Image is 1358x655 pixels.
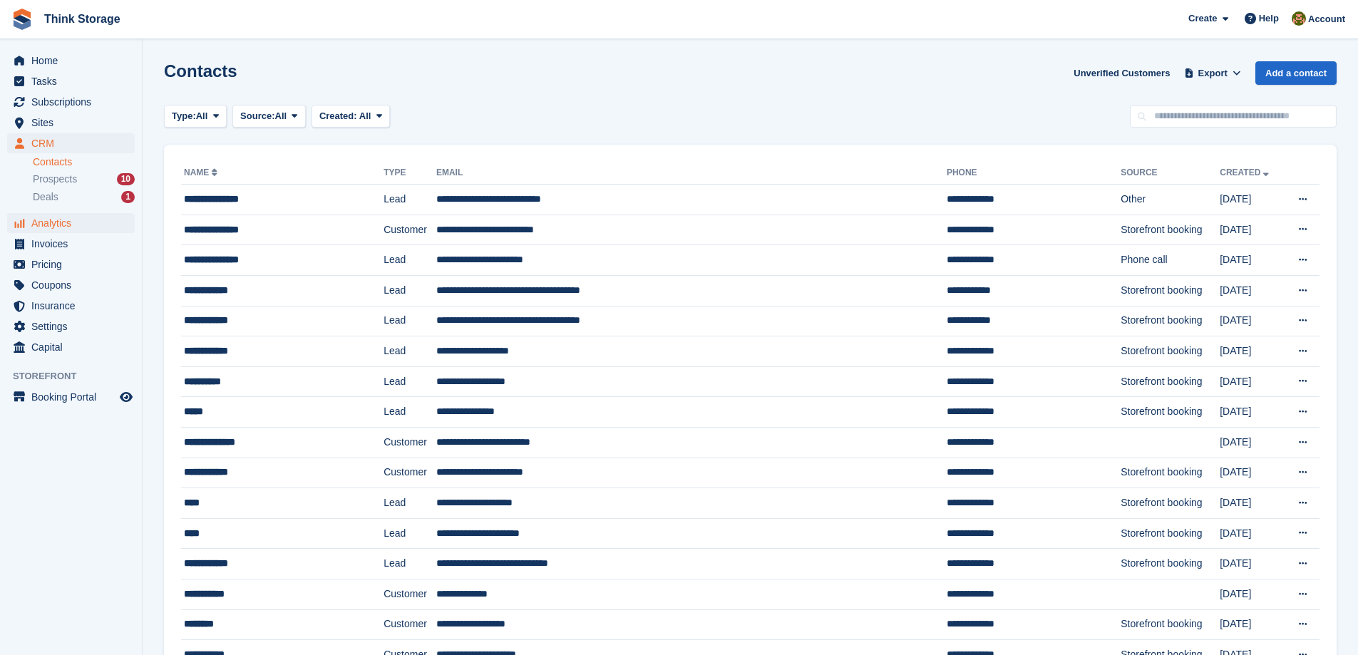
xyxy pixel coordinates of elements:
a: menu [7,275,135,295]
a: menu [7,337,135,357]
a: menu [7,92,135,112]
button: Created: All [312,105,390,128]
td: Customer [384,427,436,458]
td: Lead [384,549,436,579]
span: Booking Portal [31,387,117,407]
span: Type: [172,109,196,123]
td: Lead [384,245,436,276]
a: menu [7,387,135,407]
a: Prospects 10 [33,172,135,187]
td: [DATE] [1220,185,1283,215]
td: [DATE] [1220,609,1283,640]
th: Type [384,162,436,185]
td: [DATE] [1220,518,1283,549]
span: Sites [31,113,117,133]
td: Customer [384,609,436,640]
a: Think Storage [38,7,126,31]
div: 1 [121,191,135,203]
span: Created: [319,110,357,121]
a: Created [1220,167,1272,177]
span: Tasks [31,71,117,91]
td: Storefront booking [1121,488,1220,519]
td: Storefront booking [1121,549,1220,579]
td: Storefront booking [1121,306,1220,336]
span: Prospects [33,172,77,186]
th: Email [436,162,947,185]
td: [DATE] [1220,366,1283,397]
button: Type: All [164,105,227,128]
span: Insurance [31,296,117,316]
h1: Contacts [164,61,237,81]
button: Source: All [232,105,306,128]
td: Storefront booking [1121,275,1220,306]
th: Source [1121,162,1220,185]
span: Account [1308,12,1345,26]
a: menu [7,133,135,153]
td: Lead [384,518,436,549]
td: [DATE] [1220,458,1283,488]
a: Name [184,167,220,177]
a: Add a contact [1255,61,1337,85]
img: Gavin Mackie [1292,11,1306,26]
span: Subscriptions [31,92,117,112]
td: Storefront booking [1121,336,1220,367]
td: Lead [384,336,436,367]
td: [DATE] [1220,579,1283,609]
span: All [275,109,287,123]
td: Lead [384,185,436,215]
td: [DATE] [1220,215,1283,245]
span: Create [1188,11,1217,26]
td: [DATE] [1220,549,1283,579]
span: All [196,109,208,123]
td: Storefront booking [1121,458,1220,488]
span: Storefront [13,369,142,383]
td: Lead [384,366,436,397]
td: [DATE] [1220,275,1283,306]
span: Source: [240,109,274,123]
span: CRM [31,133,117,153]
span: Help [1259,11,1279,26]
td: Lead [384,397,436,428]
td: Customer [384,458,436,488]
td: [DATE] [1220,397,1283,428]
span: Deals [33,190,58,204]
td: Storefront booking [1121,609,1220,640]
a: menu [7,296,135,316]
button: Export [1181,61,1244,85]
a: Deals 1 [33,190,135,205]
td: [DATE] [1220,245,1283,276]
td: Lead [384,306,436,336]
td: [DATE] [1220,306,1283,336]
td: Customer [384,215,436,245]
td: [DATE] [1220,488,1283,519]
a: menu [7,234,135,254]
td: Storefront booking [1121,366,1220,397]
img: stora-icon-8386f47178a22dfd0bd8f6a31ec36ba5ce8667c1dd55bd0f319d3a0aa187defe.svg [11,9,33,30]
td: Customer [384,579,436,609]
td: [DATE] [1220,336,1283,367]
a: menu [7,51,135,71]
div: 10 [117,173,135,185]
a: menu [7,71,135,91]
td: Lead [384,275,436,306]
th: Phone [947,162,1121,185]
td: Storefront booking [1121,397,1220,428]
span: Export [1198,66,1228,81]
a: Unverified Customers [1068,61,1176,85]
span: Pricing [31,254,117,274]
a: Preview store [118,388,135,406]
td: Storefront booking [1121,215,1220,245]
td: Lead [384,488,436,519]
td: Phone call [1121,245,1220,276]
a: menu [7,213,135,233]
span: Invoices [31,234,117,254]
span: Analytics [31,213,117,233]
span: Home [31,51,117,71]
a: menu [7,113,135,133]
a: Contacts [33,155,135,169]
td: Storefront booking [1121,518,1220,549]
a: menu [7,254,135,274]
td: Other [1121,185,1220,215]
span: Capital [31,337,117,357]
td: [DATE] [1220,427,1283,458]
